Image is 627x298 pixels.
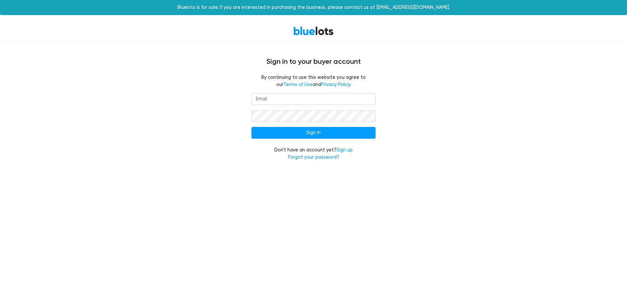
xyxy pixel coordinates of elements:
input: Email [251,93,376,105]
a: Terms of Use [283,82,313,87]
div: Don't have an account yet? [251,147,376,161]
input: Sign In [251,127,376,139]
a: Sign up [336,147,353,153]
a: Privacy Policy [321,82,350,87]
a: BlueLots [293,26,334,36]
a: Forgot your password? [288,154,339,160]
h4: Sign in to your buyer account [118,58,509,66]
fieldset: By continuing to use this website you agree to our and . [251,74,376,88]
